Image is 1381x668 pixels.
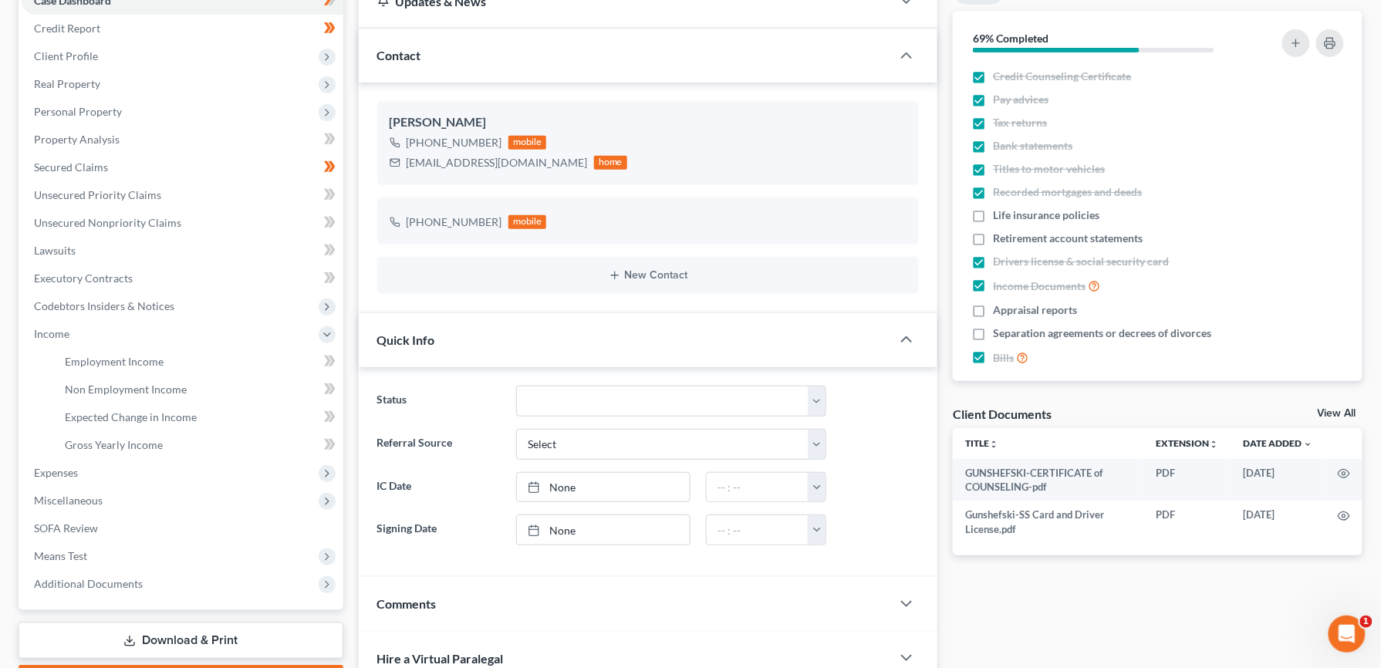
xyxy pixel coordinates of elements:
span: Client Profile [34,49,98,62]
span: Means Test [34,549,87,562]
a: Download & Print [19,622,343,659]
a: Unsecured Priority Claims [22,181,343,209]
span: Hire a Virtual Paralegal [377,651,504,666]
a: Extensionunfold_more [1156,437,1219,449]
label: Status [370,386,509,417]
a: Employment Income [52,348,343,376]
div: [PHONE_NUMBER] [407,135,502,150]
div: mobile [508,215,547,229]
a: Lawsuits [22,237,343,265]
td: [DATE] [1231,459,1325,501]
span: Appraisal reports [993,302,1077,318]
span: Income Documents [993,278,1086,294]
span: Codebtors Insiders & Notices [34,299,174,312]
td: PDF [1144,459,1231,501]
span: Expected Change in Income [65,410,197,423]
a: SOFA Review [22,514,343,542]
span: Comments [377,596,437,611]
span: Secured Claims [34,160,108,174]
span: Miscellaneous [34,494,103,507]
span: Unsecured Priority Claims [34,188,161,201]
span: Credit Report [34,22,100,35]
td: GUNSHEFSKI-CERTIFICATE of COUNSELING-pdf [953,459,1144,501]
span: Pay advices [993,92,1048,107]
a: Gross Yearly Income [52,431,343,459]
a: Titleunfold_more [965,437,998,449]
span: Gross Yearly Income [65,438,163,451]
div: [PHONE_NUMBER] [407,214,502,230]
a: Secured Claims [22,154,343,181]
span: Expenses [34,466,78,479]
i: unfold_more [989,440,998,449]
a: Expected Change in Income [52,403,343,431]
i: expand_more [1304,440,1313,449]
span: Executory Contracts [34,272,133,285]
span: Property Analysis [34,133,120,146]
span: Tax returns [993,115,1047,130]
a: View All [1318,408,1356,419]
span: Non Employment Income [65,383,187,396]
span: Quick Info [377,332,435,347]
div: [EMAIL_ADDRESS][DOMAIN_NAME] [407,155,588,170]
a: None [517,473,690,502]
span: Personal Property [34,105,122,118]
td: Gunshefski-SS Card and Driver License.pdf [953,501,1144,543]
span: Income [34,327,69,340]
span: Unsecured Nonpriority Claims [34,216,181,229]
a: None [517,515,690,545]
iframe: Intercom live chat [1329,616,1366,653]
label: Signing Date [370,514,509,545]
strong: 69% Completed [973,32,1048,45]
a: Unsecured Nonpriority Claims [22,209,343,237]
label: Referral Source [370,429,509,460]
span: Real Property [34,77,100,90]
td: [DATE] [1231,501,1325,543]
td: PDF [1144,501,1231,543]
button: New Contact [390,269,907,282]
div: Client Documents [953,406,1052,422]
span: 1 [1360,616,1373,628]
div: [PERSON_NAME] [390,113,907,132]
span: Drivers license & social security card [993,254,1169,269]
a: Non Employment Income [52,376,343,403]
div: home [594,156,628,170]
span: Employment Income [65,355,164,368]
a: Property Analysis [22,126,343,154]
a: Credit Report [22,15,343,42]
div: mobile [508,136,547,150]
span: Titles to motor vehicles [993,161,1105,177]
span: Retirement account statements [993,231,1143,246]
a: Date Added expand_more [1244,437,1313,449]
span: Contact [377,48,421,62]
input: -- : -- [707,515,809,545]
span: Life insurance policies [993,207,1099,223]
span: Separation agreements or decrees of divorces [993,326,1211,341]
input: -- : -- [707,473,809,502]
label: IC Date [370,472,509,503]
span: Additional Documents [34,577,143,590]
span: Credit Counseling Certificate [993,69,1131,84]
span: Lawsuits [34,244,76,257]
a: Executory Contracts [22,265,343,292]
span: Recorded mortgages and deeds [993,184,1142,200]
i: unfold_more [1210,440,1219,449]
span: SOFA Review [34,521,98,535]
span: Bills [993,350,1014,366]
span: Bank statements [993,138,1072,154]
